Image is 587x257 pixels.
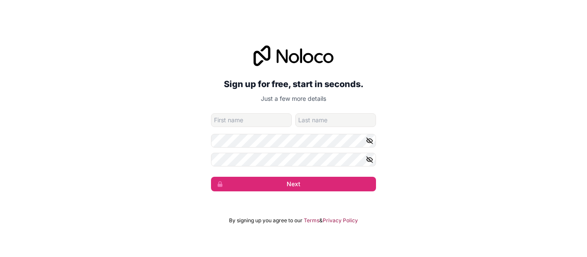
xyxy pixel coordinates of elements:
input: Password [211,134,376,148]
button: Next [211,177,376,191]
span: By signing up you agree to our [229,217,303,224]
span: & [319,217,323,224]
a: Terms [304,217,319,224]
input: given-name [211,113,292,127]
input: family-name [295,113,376,127]
input: Confirm password [211,153,376,166]
a: Privacy Policy [323,217,358,224]
h2: Sign up for free, start in seconds. [211,76,376,92]
p: Just a few more details [211,94,376,103]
